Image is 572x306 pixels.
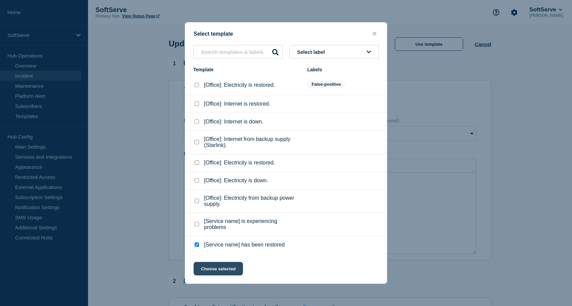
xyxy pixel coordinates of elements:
[195,160,199,165] input: [Office]: Electricity is restored. checkbox
[204,160,275,166] p: [Office]: Electricity is restored.
[195,119,199,124] input: [Office]: Internet is down. checkbox
[307,67,379,72] div: Labels
[193,45,283,59] input: Search templates & labels
[289,45,379,59] button: Select label
[195,242,199,247] input: [Service name] has been restored checkbox
[371,31,378,37] button: close button
[204,119,263,125] p: [Office]: Internet is down.
[195,102,199,106] input: [Office]: Internet is restored. checkbox
[307,80,345,88] span: False-positive
[195,83,199,87] input: [Office]: Electricity is restored. checkbox
[185,31,387,37] div: Select template
[194,262,243,275] button: Choose selected
[195,140,199,144] input: [Office]: Internet from backup supply (Starlink). checkbox
[204,136,300,148] p: [Office]: Internet from backup supply (Starlink).
[204,82,275,88] p: [Office]: Electricity is restored.
[204,101,270,107] p: [Office]: Internet is restored.
[195,222,199,226] input: [Service name] is experiencing problems checkbox
[195,199,199,203] input: [Office]: Electricity from backup power supply. checkbox
[193,67,300,72] div: Template
[204,242,285,248] p: [Service name] has been restored
[195,178,199,183] input: [Office]: Electricity is down. checkbox
[204,218,300,230] p: [Service name] is experiencing problems
[204,178,268,184] p: [Office]: Electricity is down.
[204,195,300,207] p: [Office]: Electricity from backup power supply.
[297,49,328,55] span: Select label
